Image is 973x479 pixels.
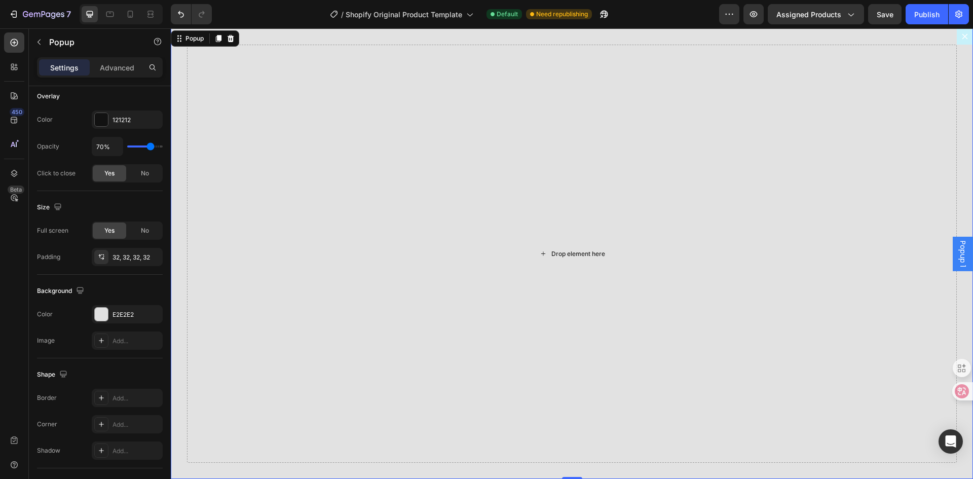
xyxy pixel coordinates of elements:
button: Publish [906,4,948,24]
div: 450 [10,108,24,116]
div: Beta [8,186,24,194]
div: Color [37,115,53,124]
div: Popup [13,6,35,15]
button: Assigned Products [768,4,864,24]
input: Auto [92,137,123,156]
div: Opacity [37,142,59,151]
div: Add... [113,337,160,346]
div: Overlay [37,92,60,101]
span: Yes [104,169,115,178]
span: Default [497,10,518,19]
p: Settings [50,62,79,73]
span: / [341,9,344,20]
span: Need republishing [536,10,588,19]
div: 32, 32, 32, 32 [113,253,160,262]
div: Padding [37,252,60,262]
p: Advanced [100,62,134,73]
span: Assigned Products [776,9,841,20]
div: Color [37,310,53,319]
div: Image [37,336,55,345]
div: Undo/Redo [171,4,212,24]
span: No [141,169,149,178]
p: 7 [66,8,71,20]
p: Popup [49,36,135,48]
div: Border [37,393,57,402]
div: Click to close [37,169,76,178]
div: Shape [37,368,69,382]
div: Drop element here [381,222,434,230]
div: Add... [113,394,160,403]
div: Add... [113,447,160,456]
span: Save [877,10,893,19]
div: 121212 [113,116,160,125]
div: Full screen [37,226,68,235]
span: Yes [104,226,115,235]
iframe: Design area [171,28,973,479]
div: Size [37,201,64,214]
div: Publish [914,9,940,20]
div: Shadow [37,446,60,455]
button: 7 [4,4,76,24]
dialog: Popup 1 [393,397,409,413]
span: Shopify Original Product Template [346,9,462,20]
div: E2E2E2 [113,310,160,319]
button: Save [868,4,902,24]
span: Popup 1 [787,212,797,239]
div: Add... [113,420,160,429]
span: No [141,226,149,235]
div: Corner [37,420,57,429]
div: Background [37,284,86,298]
div: Open Intercom Messenger [939,429,963,454]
